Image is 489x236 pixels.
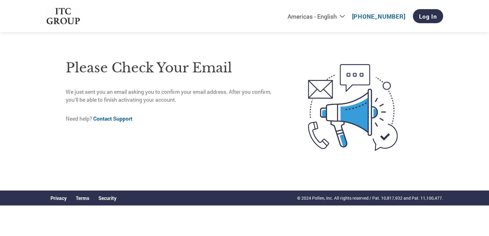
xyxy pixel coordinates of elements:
img: open-email [282,53,423,162]
img: ITC Group [46,8,81,25]
p: Need help? [66,115,282,123]
a: Contact Support [93,115,132,122]
a: Terms [76,195,89,201]
a: Security [98,195,116,201]
h1: Please check your email [66,58,282,78]
a: Log In [413,9,443,23]
a: Privacy [50,195,67,201]
p: © 2024 Pollen, Inc. All rights reserved / Pat. 10,817,932 and Pat. 11,100,477. [297,195,443,201]
a: [PHONE_NUMBER] [352,13,406,20]
p: We just sent you an email asking you to confirm your email address. After you confirm, you’ll be ... [66,88,282,104]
